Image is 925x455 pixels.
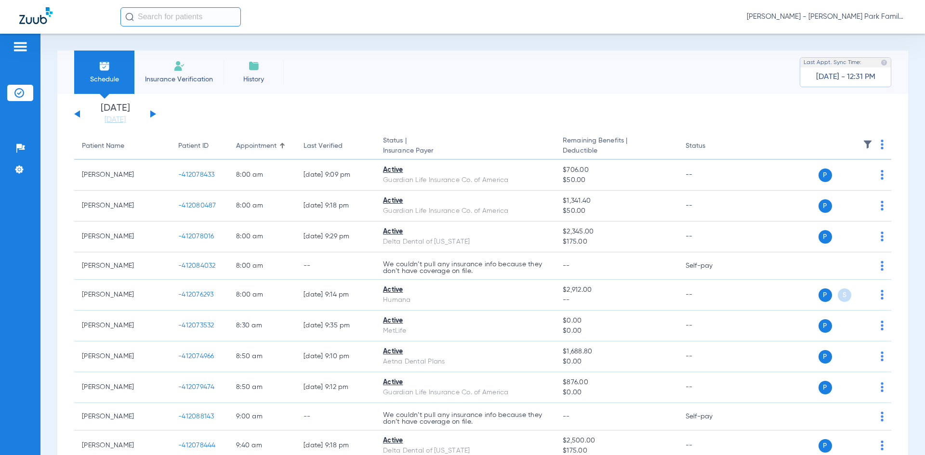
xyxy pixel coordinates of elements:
[383,285,547,295] div: Active
[383,377,547,388] div: Active
[375,133,555,160] th: Status |
[881,201,884,210] img: group-dot-blue.svg
[19,7,53,24] img: Zuub Logo
[881,382,884,392] img: group-dot-blue.svg
[74,372,171,403] td: [PERSON_NAME]
[99,60,110,72] img: Schedule
[383,206,547,216] div: Guardian Life Insurance Co. of America
[563,206,670,216] span: $50.00
[82,141,124,151] div: Patient Name
[178,322,214,329] span: -412073532
[74,403,171,430] td: [PERSON_NAME]
[881,261,884,271] img: group-dot-blue.svg
[304,141,343,151] div: Last Verified
[383,347,547,357] div: Active
[125,13,134,21] img: Search Icon
[563,285,670,295] span: $2,912.00
[563,295,670,305] span: --
[563,165,670,175] span: $706.00
[178,353,214,360] span: -412074966
[563,237,670,247] span: $175.00
[881,59,887,66] img: last sync help info
[248,60,260,72] img: History
[678,280,743,311] td: --
[881,441,884,450] img: group-dot-blue.svg
[678,341,743,372] td: --
[881,290,884,299] img: group-dot-blue.svg
[178,141,221,151] div: Patient ID
[678,221,743,252] td: --
[178,291,214,298] span: -412076293
[74,341,171,372] td: [PERSON_NAME]
[881,351,884,361] img: group-dot-blue.svg
[563,413,570,420] span: --
[678,133,743,160] th: Status
[296,372,375,403] td: [DATE] 9:12 PM
[819,350,832,364] span: P
[304,141,368,151] div: Last Verified
[178,202,216,209] span: -412080487
[383,165,547,175] div: Active
[881,140,884,149] img: group-dot-blue.svg
[13,41,28,52] img: hamburger-icon
[678,372,743,403] td: --
[383,388,547,398] div: Guardian Life Insurance Co. of America
[178,384,215,390] span: -412079474
[383,295,547,305] div: Humana
[678,252,743,280] td: Self-pay
[383,175,547,185] div: Guardian Life Insurance Co. of America
[86,104,144,125] li: [DATE]
[678,191,743,221] td: --
[881,232,884,241] img: group-dot-blue.svg
[819,230,832,244] span: P
[228,280,296,311] td: 8:00 AM
[819,319,832,333] span: P
[228,191,296,221] td: 8:00 AM
[236,141,277,151] div: Appointment
[563,262,570,269] span: --
[228,341,296,372] td: 8:50 AM
[82,141,163,151] div: Patient Name
[804,58,861,67] span: Last Appt. Sync Time:
[816,72,875,82] span: [DATE] - 12:31 PM
[228,221,296,252] td: 8:00 AM
[819,381,832,394] span: P
[563,326,670,336] span: $0.00
[819,288,832,302] span: P
[296,311,375,341] td: [DATE] 9:35 PM
[142,75,216,84] span: Insurance Verification
[881,412,884,421] img: group-dot-blue.svg
[563,436,670,446] span: $2,500.00
[296,403,375,430] td: --
[383,326,547,336] div: MetLife
[74,252,171,280] td: [PERSON_NAME]
[74,191,171,221] td: [PERSON_NAME]
[383,237,547,247] div: Delta Dental of [US_STATE]
[178,233,214,240] span: -412078016
[81,75,127,84] span: Schedule
[383,261,547,274] p: We couldn’t pull any insurance info because they don’t have coverage on file.
[74,221,171,252] td: [PERSON_NAME]
[555,133,677,160] th: Remaining Benefits |
[383,146,547,156] span: Insurance Payer
[383,227,547,237] div: Active
[563,316,670,326] span: $0.00
[383,196,547,206] div: Active
[120,7,241,26] input: Search for patients
[563,196,670,206] span: $1,341.40
[563,388,670,398] span: $0.00
[178,141,209,151] div: Patient ID
[563,175,670,185] span: $50.00
[296,191,375,221] td: [DATE] 9:18 PM
[178,262,216,269] span: -412084032
[563,146,670,156] span: Deductible
[383,412,547,425] p: We couldn’t pull any insurance info because they don’t have coverage on file.
[383,316,547,326] div: Active
[296,252,375,280] td: --
[178,442,216,449] span: -412078444
[747,12,906,22] span: [PERSON_NAME] - [PERSON_NAME] Park Family Dentistry
[563,357,670,367] span: $0.00
[881,170,884,180] img: group-dot-blue.svg
[74,311,171,341] td: [PERSON_NAME]
[863,140,872,149] img: filter.svg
